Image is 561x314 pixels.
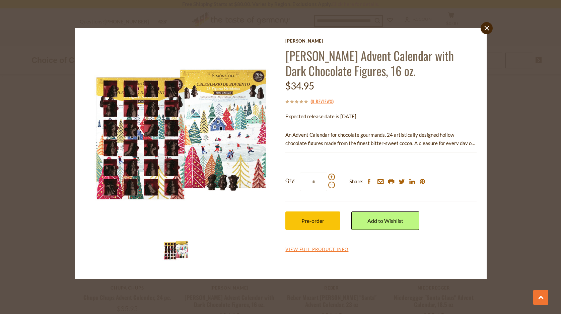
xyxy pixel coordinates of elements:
input: Qty: [300,173,327,191]
a: [PERSON_NAME] Advent Calendar with Dark Chocolate Figures, 16 oz. [285,47,454,79]
span: $34.95 [285,80,314,91]
img: Simon Coll Advent Calendar [162,237,189,264]
a: Add to Wishlist [351,211,419,230]
span: ( ) [310,98,334,105]
img: Simon Coll Advent Calendar [85,38,276,230]
span: Pre-order [301,217,324,224]
span: Share: [349,177,363,186]
strong: Qty: [285,176,295,185]
button: Pre-order [285,211,340,230]
a: 0 Reviews [312,98,332,105]
p: An Advent Calendar for chocolate gourmands. 24 artistically designed hollow chocolate figures mad... [285,131,476,147]
a: View Full Product Info [285,247,348,253]
a: [PERSON_NAME] [285,38,476,44]
p: Expected release date is [DATE] [285,112,476,121]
